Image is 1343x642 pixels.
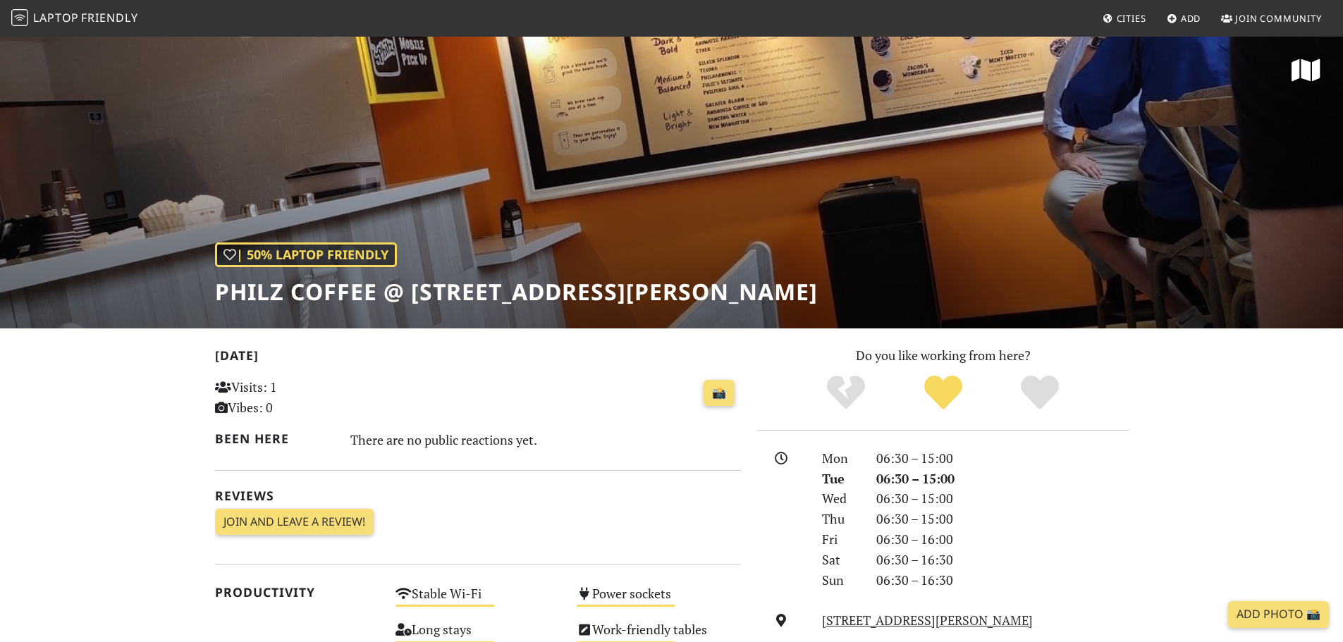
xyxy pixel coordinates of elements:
[11,9,28,26] img: LaptopFriendly
[33,10,79,25] span: Laptop
[991,374,1088,412] div: Definitely!
[814,550,867,570] div: Sat
[797,374,895,412] div: No
[868,570,1137,591] div: 06:30 – 16:30
[1181,12,1201,25] span: Add
[704,380,735,407] a: 📸
[215,431,334,446] h2: Been here
[814,469,867,489] div: Tue
[215,377,379,418] p: Visits: 1 Vibes: 0
[1097,6,1152,31] a: Cities
[11,6,138,31] a: LaptopFriendly LaptopFriendly
[81,10,137,25] span: Friendly
[215,509,374,536] a: Join and leave a review!
[1161,6,1207,31] a: Add
[814,570,867,591] div: Sun
[350,428,741,451] div: There are no public reactions yet.
[1215,6,1327,31] a: Join Community
[1235,12,1322,25] span: Join Community
[1117,12,1146,25] span: Cities
[868,469,1137,489] div: 06:30 – 15:00
[814,448,867,469] div: Mon
[215,278,818,305] h1: Philz Coffee @ [STREET_ADDRESS][PERSON_NAME]
[814,509,867,529] div: Thu
[814,488,867,509] div: Wed
[814,529,867,550] div: Fri
[215,242,397,267] div: | 50% Laptop Friendly
[868,488,1137,509] div: 06:30 – 15:00
[868,509,1137,529] div: 06:30 – 15:00
[1228,601,1329,628] a: Add Photo 📸
[758,345,1129,366] p: Do you like working from here?
[215,488,741,503] h2: Reviews
[868,529,1137,550] div: 06:30 – 16:00
[822,612,1033,629] a: [STREET_ADDRESS][PERSON_NAME]
[868,550,1137,570] div: 06:30 – 16:30
[868,448,1137,469] div: 06:30 – 15:00
[387,582,568,618] div: Stable Wi-Fi
[895,374,992,412] div: Yes
[215,585,379,600] h2: Productivity
[215,348,741,369] h2: [DATE]
[568,582,749,618] div: Power sockets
